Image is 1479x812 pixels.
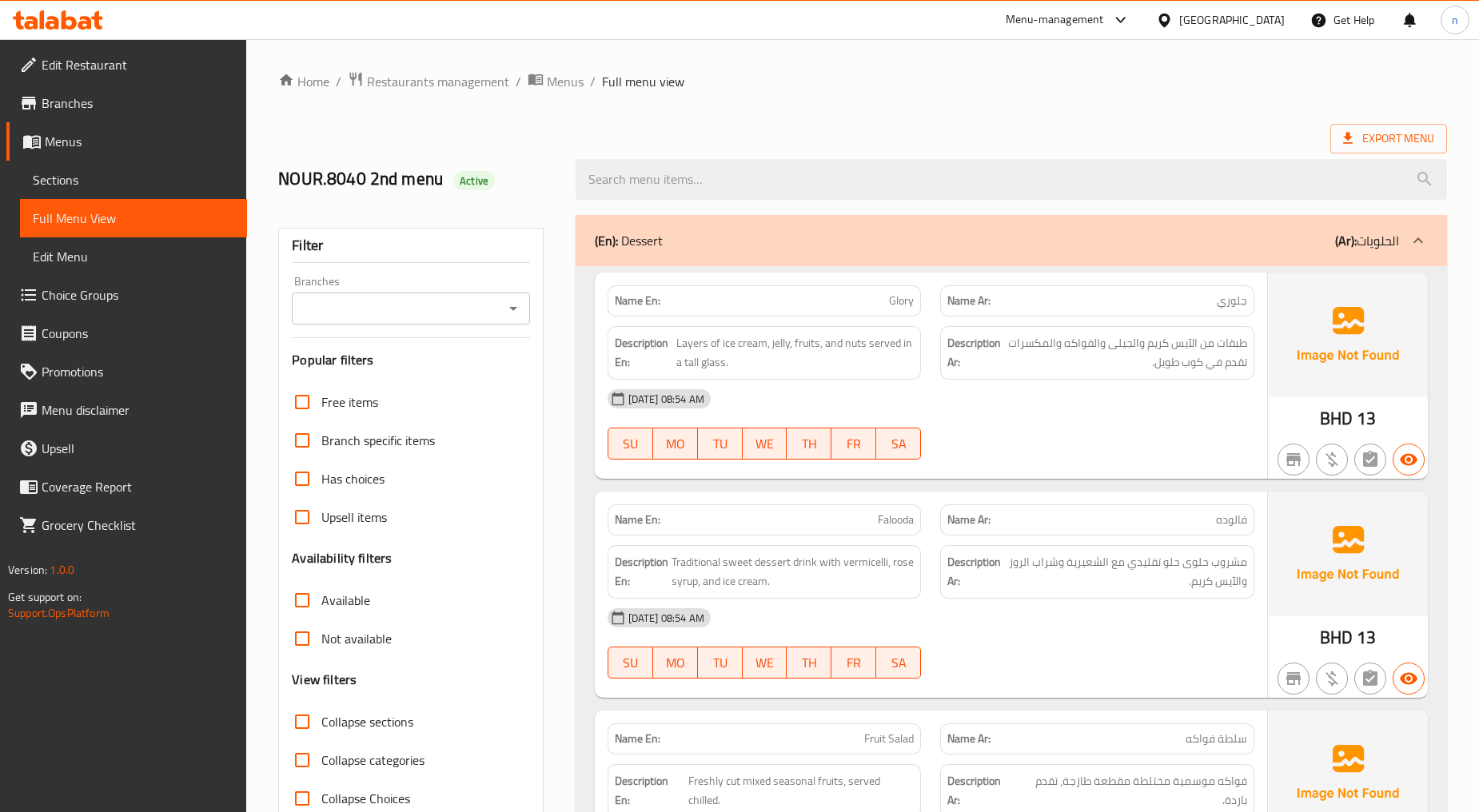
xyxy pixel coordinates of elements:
span: TU [704,651,736,675]
button: TH [787,428,831,460]
span: Branch specific items [321,431,435,450]
a: Menu disclaimer [6,391,247,429]
h3: Popular filters [292,351,529,369]
strong: Description Ar: [947,771,1014,810]
span: Grocery Checklist [42,515,234,535]
strong: Name Ar: [947,293,991,309]
span: سلطة فواكه [1186,730,1247,747]
span: Promotions [42,362,234,381]
a: Grocery Checklist [6,506,247,544]
strong: Name En: [615,730,660,747]
p: الحلويات [1335,231,1399,250]
span: Menu disclaimer [42,400,234,420]
span: n [1452,11,1458,29]
span: SU [615,651,647,675]
button: TU [698,428,743,460]
a: Restaurants management [348,71,509,92]
span: Collapse categories [321,750,425,770]
span: فالوده [1216,511,1247,528]
span: فواكه موسمية مختلطة مقطعة طازجة، تقدم باردة. [1017,771,1247,810]
h3: View filters [292,671,357,689]
span: Get support on: [8,587,82,607]
span: Restaurants management [367,72,509,91]
button: Not branch specific item [1278,663,1310,695]
button: Not has choices [1354,444,1386,476]
span: Available [321,591,370,610]
span: طبقات من الآيس كريم والجيلى والفواكه والمكسرات تقدم في كوب طويل. [1004,333,1247,372]
div: Active [453,171,495,190]
span: Menus [547,72,584,91]
a: Choice Groups [6,276,247,314]
h3: Availability filters [292,549,392,567]
a: Menus [6,122,247,161]
button: Open [502,297,524,320]
strong: Name Ar: [947,511,991,528]
span: SA [883,432,915,456]
a: Coupons [6,314,247,352]
button: Purchased item [1316,663,1348,695]
b: (En): [595,229,618,253]
span: [DATE] 08:54 AM [622,392,711,407]
a: Promotions [6,352,247,391]
span: SU [615,432,647,456]
button: MO [653,428,698,460]
span: FR [838,432,870,456]
button: Available [1393,663,1425,695]
span: Layers of ice cream, jelly, fruits, and nuts served in a tall glass. [676,333,915,372]
span: Version: [8,559,47,580]
span: [DATE] 08:54 AM [622,611,711,626]
button: TU [698,647,743,679]
span: Edit Restaurant [42,55,234,74]
button: MO [653,647,698,679]
span: Glory [889,293,914,309]
span: Traditional sweet dessert drink with vermicelli, rose syrup, and ice cream. [672,552,915,591]
li: / [336,72,341,91]
span: Collapse Choices [321,789,410,808]
div: (En): Dessert(Ar):الحلويات [576,215,1447,266]
p: Dessert [595,231,663,250]
span: Freshly cut mixed seasonal fruits, served chilled. [688,771,914,810]
span: BHD [1320,403,1353,434]
span: Full Menu View [33,209,234,228]
button: FR [831,428,876,460]
span: Full menu view [602,72,684,91]
div: [GEOGRAPHIC_DATA] [1179,11,1285,29]
span: Edit Menu [33,247,234,266]
strong: Description Ar: [947,552,1003,591]
div: Menu-management [1006,10,1104,30]
span: مشروب حلوى حلو تقليدي مع الشعيرية وشراب الروز والآيس كريم. [1007,552,1247,591]
a: Coverage Report [6,468,247,506]
button: Not branch specific item [1278,444,1310,476]
button: SA [876,647,921,679]
b: (Ar): [1335,229,1357,253]
strong: Description Ar: [947,333,1001,372]
h2: NOUR.8040 2nd menu [278,167,556,191]
span: WE [749,432,781,456]
span: 13 [1357,403,1376,434]
span: Collapse sections [321,712,413,731]
span: Fruit Salad [864,730,914,747]
button: Not has choices [1354,663,1386,695]
a: Edit Restaurant [6,46,247,84]
button: SA [876,428,921,460]
button: TH [787,647,831,679]
span: Menus [45,132,234,151]
input: search [576,159,1447,200]
span: Has choices [321,469,385,488]
span: Export Menu [1330,124,1447,153]
span: TU [704,432,736,456]
span: BHD [1320,622,1353,653]
a: Branches [6,84,247,122]
button: Purchased item [1316,444,1348,476]
span: Sections [33,170,234,189]
span: Export Menu [1343,129,1434,149]
button: SU [608,428,653,460]
span: TH [793,432,825,456]
span: Upsell items [321,507,387,527]
li: / [516,72,521,91]
span: جلوري [1217,293,1247,309]
strong: Description En: [615,333,673,372]
span: MO [660,432,692,456]
span: Active [453,173,495,189]
button: FR [831,647,876,679]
